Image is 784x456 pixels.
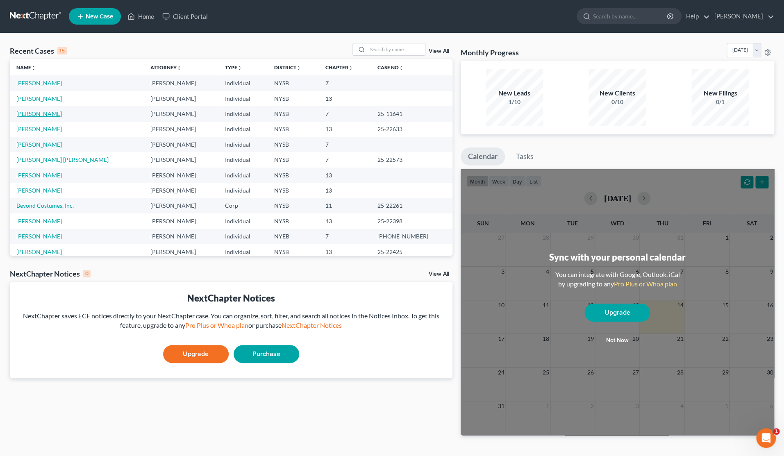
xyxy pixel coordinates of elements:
[268,152,319,167] td: NYSB
[16,218,62,225] a: [PERSON_NAME]
[218,229,268,244] td: Individual
[163,345,229,363] a: Upgrade
[16,110,62,117] a: [PERSON_NAME]
[16,125,62,132] a: [PERSON_NAME]
[319,213,371,229] td: 13
[773,428,779,435] span: 1
[377,64,404,70] a: Case Nounfold_more
[268,213,319,229] td: NYSB
[268,106,319,121] td: NYSB
[319,168,371,183] td: 13
[144,152,218,167] td: [PERSON_NAME]
[268,122,319,137] td: NYSB
[371,244,452,259] td: 25-22425
[218,213,268,229] td: Individual
[584,332,650,349] button: Not now
[144,213,218,229] td: [PERSON_NAME]
[268,91,319,106] td: NYSB
[16,202,74,209] a: Beyond Costumes, Inc.
[319,91,371,106] td: 13
[16,64,36,70] a: Nameunfold_more
[16,248,62,255] a: [PERSON_NAME]
[319,244,371,259] td: 13
[319,183,371,198] td: 13
[710,9,774,24] a: [PERSON_NAME]
[282,321,342,329] a: NextChapter Notices
[549,251,686,263] div: Sync with your personal calendar
[682,9,709,24] a: Help
[268,198,319,213] td: NYSB
[16,292,446,304] div: NextChapter Notices
[268,168,319,183] td: NYSB
[348,66,353,70] i: unfold_more
[218,137,268,152] td: Individual
[371,106,452,121] td: 25-11641
[319,152,371,167] td: 7
[158,9,211,24] a: Client Portal
[83,270,91,277] div: 0
[16,187,62,194] a: [PERSON_NAME]
[461,147,505,166] a: Calendar
[593,9,668,24] input: Search by name...
[218,75,268,91] td: Individual
[144,198,218,213] td: [PERSON_NAME]
[584,304,650,322] a: Upgrade
[234,345,299,363] a: Purchase
[371,198,452,213] td: 25-22261
[274,64,301,70] a: Districtunfold_more
[552,270,683,289] div: You can integrate with Google, Outlook, iCal by upgrading to any
[319,106,371,121] td: 7
[218,168,268,183] td: Individual
[57,47,67,54] div: 15
[16,95,62,102] a: [PERSON_NAME]
[185,321,248,329] a: Pro Plus or Whoa plan
[10,46,67,56] div: Recent Cases
[268,75,319,91] td: NYSB
[86,14,113,20] span: New Case
[144,183,218,198] td: [PERSON_NAME]
[319,229,371,244] td: 7
[218,152,268,167] td: Individual
[319,137,371,152] td: 7
[486,88,543,98] div: New Leads
[756,428,776,448] iframe: Intercom live chat
[691,88,749,98] div: New Filings
[368,43,425,55] input: Search by name...
[218,122,268,137] td: Individual
[371,152,452,167] td: 25-22573
[16,172,62,179] a: [PERSON_NAME]
[589,98,646,106] div: 0/10
[218,183,268,198] td: Individual
[614,280,677,288] a: Pro Plus or Whoa plan
[150,64,182,70] a: Attorneyunfold_more
[225,64,242,70] a: Typeunfold_more
[31,66,36,70] i: unfold_more
[589,88,646,98] div: New Clients
[429,48,449,54] a: View All
[16,233,62,240] a: [PERSON_NAME]
[319,122,371,137] td: 13
[486,98,543,106] div: 1/10
[144,137,218,152] td: [PERSON_NAME]
[16,311,446,330] div: NextChapter saves ECF notices directly to your NextChapter case. You can organize, sort, filter, ...
[218,198,268,213] td: Corp
[218,106,268,121] td: Individual
[218,91,268,106] td: Individual
[325,64,353,70] a: Chapterunfold_more
[144,75,218,91] td: [PERSON_NAME]
[296,66,301,70] i: unfold_more
[10,269,91,279] div: NextChapter Notices
[319,198,371,213] td: 11
[461,48,519,57] h3: Monthly Progress
[237,66,242,70] i: unfold_more
[371,122,452,137] td: 25-22633
[16,141,62,148] a: [PERSON_NAME]
[144,244,218,259] td: [PERSON_NAME]
[319,75,371,91] td: 7
[371,229,452,244] td: [PHONE_NUMBER]
[691,98,749,106] div: 0/1
[429,271,449,277] a: View All
[218,244,268,259] td: Individual
[144,168,218,183] td: [PERSON_NAME]
[144,106,218,121] td: [PERSON_NAME]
